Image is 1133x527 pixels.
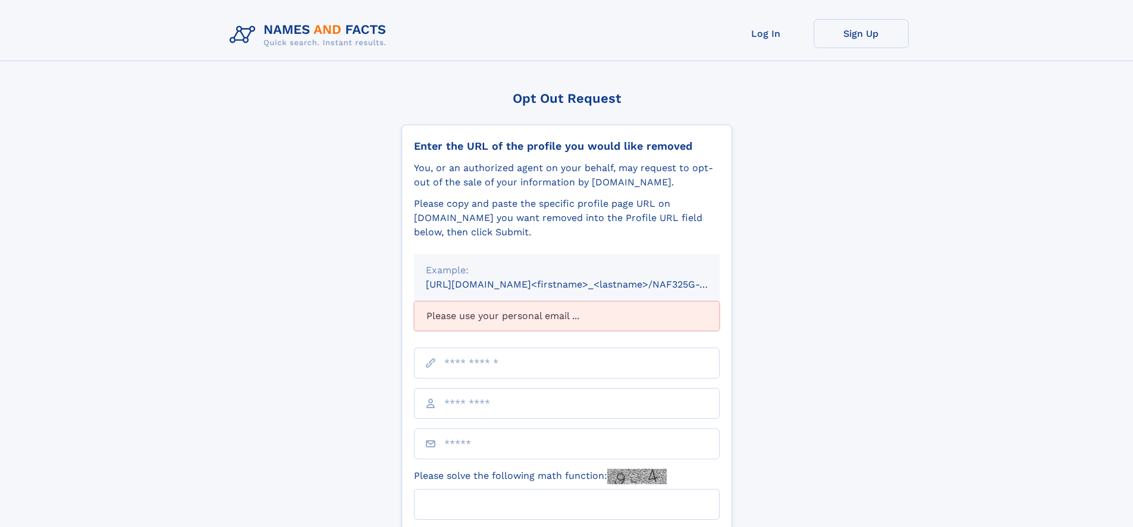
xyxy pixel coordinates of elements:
div: Example: [426,263,708,277]
small: [URL][DOMAIN_NAME]<firstname>_<lastname>/NAF325G-xxxxxxxx [426,279,742,290]
a: Log In [718,19,814,48]
div: Opt Out Request [401,91,732,106]
div: Enter the URL of the profile you would like removed [414,140,720,153]
img: Logo Names and Facts [225,19,396,51]
div: Please copy and paste the specific profile page URL on [DOMAIN_NAME] you want removed into the Pr... [414,197,720,239]
label: Please solve the following math function: [414,469,667,484]
a: Sign Up [814,19,909,48]
div: Please use your personal email ... [414,301,720,331]
div: You, or an authorized agent on your behalf, may request to opt-out of the sale of your informatio... [414,161,720,190]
